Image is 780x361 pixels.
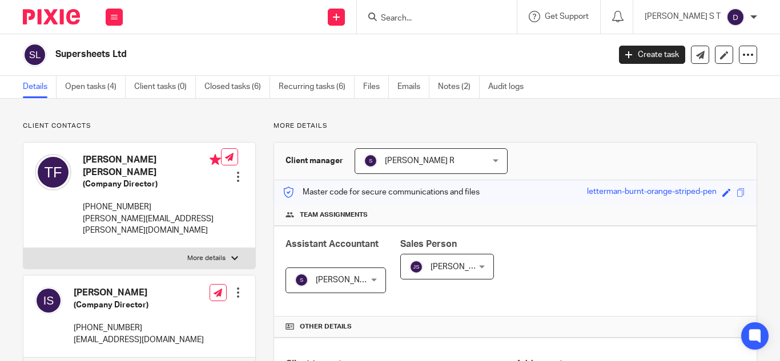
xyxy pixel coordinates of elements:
[726,8,745,26] img: svg%3E
[488,76,532,98] a: Audit logs
[134,76,196,98] a: Client tasks (0)
[23,76,57,98] a: Details
[83,201,221,213] p: [PHONE_NUMBER]
[364,154,377,168] img: svg%3E
[316,276,385,284] span: [PERSON_NAME] R
[380,14,483,24] input: Search
[438,76,480,98] a: Notes (2)
[283,186,480,198] p: Master code for secure communications and files
[83,154,221,179] h4: [PERSON_NAME] [PERSON_NAME]
[65,76,126,98] a: Open tasks (4)
[545,13,589,21] span: Get Support
[385,157,455,165] span: [PERSON_NAME] R
[74,287,204,299] h4: [PERSON_NAME]
[74,322,204,334] p: [PHONE_NUMBER]
[83,213,221,237] p: [PERSON_NAME][EMAIL_ADDRESS][PERSON_NAME][DOMAIN_NAME]
[300,322,352,331] span: Other details
[300,210,368,220] span: Team assignments
[619,46,685,64] a: Create task
[587,186,717,199] div: letterman-burnt-orange-striped-pen
[409,260,423,274] img: svg%3E
[23,9,80,25] img: Pixie
[204,76,270,98] a: Closed tasks (6)
[23,121,256,131] p: Client contacts
[363,76,389,98] a: Files
[55,48,493,60] h2: Supersheets Ltd
[400,240,457,249] span: Sales Person
[295,273,308,287] img: svg%3E
[74,334,204,346] p: [EMAIL_ADDRESS][DOMAIN_NAME]
[286,155,343,167] h3: Client manager
[210,154,221,165] i: Primary
[35,287,62,314] img: svg%3E
[279,76,355,98] a: Recurring tasks (6)
[35,154,71,190] img: svg%3E
[74,299,204,311] h5: (Company Director)
[397,76,429,98] a: Emails
[431,263,493,271] span: [PERSON_NAME]
[286,240,379,249] span: Assistant Accountant
[645,11,721,22] p: [PERSON_NAME] S T
[23,43,47,67] img: svg%3E
[83,179,221,190] h5: (Company Director)
[274,121,757,131] p: More details
[187,254,226,263] p: More details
